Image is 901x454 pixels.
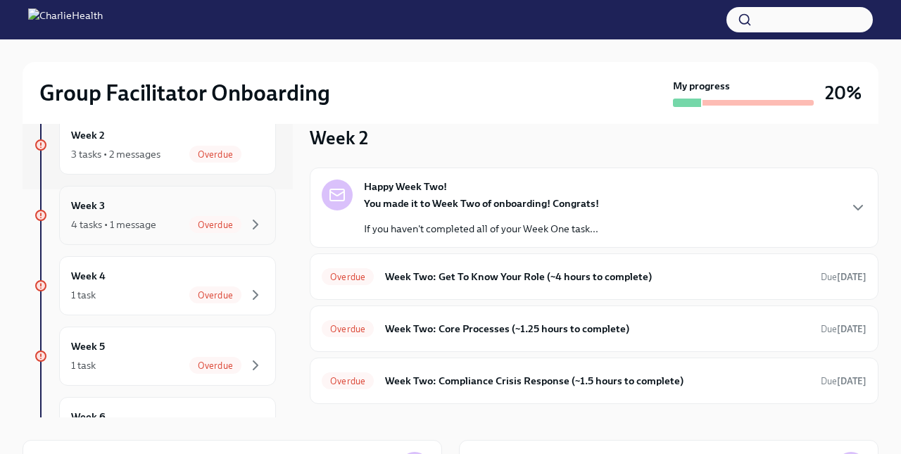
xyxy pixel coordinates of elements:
span: September 8th, 2025 09:00 [821,322,867,336]
strong: Happy Week Two! [364,179,447,194]
h6: Week Two: Core Processes (~1.25 hours to complete) [385,321,809,336]
a: Week 23 tasks • 2 messagesOverdue [34,115,276,175]
p: If you haven't completed all of your Week One task... [364,222,599,236]
strong: You made it to Week Two of onboarding! Congrats! [364,197,599,210]
a: OverdueWeek Two: Core Processes (~1.25 hours to complete)Due[DATE] [322,317,867,340]
img: CharlieHealth [28,8,103,31]
span: Overdue [189,360,241,371]
div: 4 tasks • 1 message [71,217,156,232]
span: Due [821,376,867,386]
a: OverdueWeek Two: Compliance Crisis Response (~1.5 hours to complete)Due[DATE] [322,370,867,392]
span: Overdue [322,376,374,386]
span: Due [821,324,867,334]
div: 3 tasks • 2 messages [71,147,160,161]
h6: Week Two: Get To Know Your Role (~4 hours to complete) [385,269,809,284]
strong: [DATE] [837,324,867,334]
h2: Group Facilitator Onboarding [39,79,330,107]
div: 1 task [71,358,96,372]
strong: [DATE] [837,272,867,282]
span: Overdue [322,272,374,282]
h6: Week 3 [71,198,105,213]
h6: Week Two: Compliance Crisis Response (~1.5 hours to complete) [385,373,809,389]
strong: [DATE] [837,376,867,386]
a: Week 51 taskOverdue [34,327,276,386]
h6: Week 5 [71,339,105,354]
h6: Week 6 [71,409,106,424]
h6: Week 2 [71,127,105,143]
span: Overdue [189,290,241,301]
h3: 20% [825,80,862,106]
span: Overdue [189,220,241,230]
h6: Week 4 [71,268,106,284]
a: Week 34 tasks • 1 messageOverdue [34,186,276,245]
span: September 8th, 2025 09:00 [821,270,867,284]
span: Due [821,272,867,282]
a: Week 41 taskOverdue [34,256,276,315]
span: September 8th, 2025 09:00 [821,374,867,388]
a: OverdueWeek Two: Get To Know Your Role (~4 hours to complete)Due[DATE] [322,265,867,288]
span: Overdue [189,149,241,160]
h3: Week 2 [310,125,368,151]
span: Overdue [322,324,374,334]
div: 1 task [71,288,96,302]
strong: My progress [673,79,730,93]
